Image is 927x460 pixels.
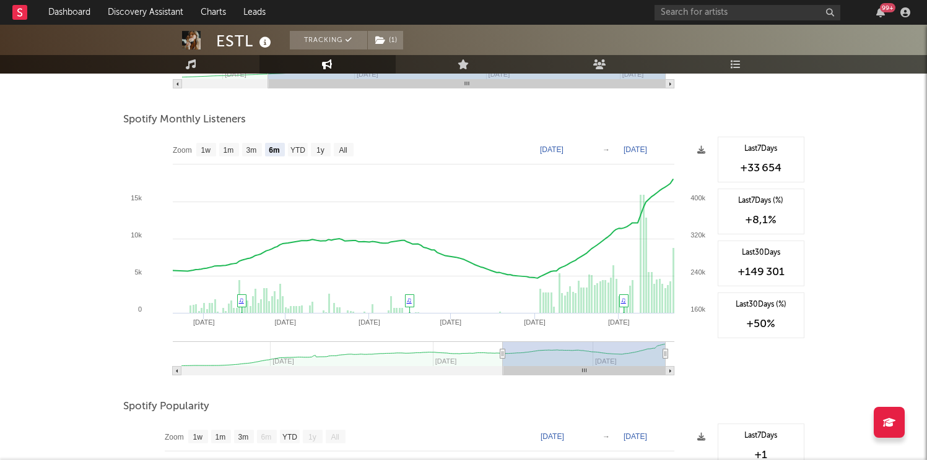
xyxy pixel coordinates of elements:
[524,318,546,326] text: [DATE]
[725,195,798,207] div: Last 7 Days (%)
[607,318,629,326] text: [DATE]
[725,265,798,279] div: +149 301
[131,231,142,239] text: 10k
[690,231,705,239] text: 320k
[603,432,610,441] text: →
[274,318,296,326] text: [DATE]
[290,146,305,155] text: YTD
[123,399,209,414] span: Spotify Popularity
[725,213,798,228] div: +8,1 %
[621,296,626,304] a: ♫
[880,3,895,12] div: 99 +
[603,145,610,154] text: →
[137,305,141,313] text: 0
[407,296,412,304] a: ♫
[624,432,647,441] text: [DATE]
[246,146,256,155] text: 3m
[316,146,324,155] text: 1y
[331,433,339,441] text: All
[725,299,798,310] div: Last 30 Days (%)
[134,268,142,276] text: 5k
[368,31,403,49] button: (1)
[223,146,233,155] text: 1m
[725,247,798,258] div: Last 30 Days
[193,433,202,441] text: 1w
[359,318,380,326] text: [DATE]
[541,432,564,441] text: [DATE]
[690,194,705,202] text: 400k
[269,146,279,155] text: 6m
[165,433,184,441] text: Zoom
[655,5,840,20] input: Search for artists
[261,433,271,441] text: 6m
[725,161,798,176] div: +33 654
[725,317,798,331] div: +50 %
[201,146,211,155] text: 1w
[367,31,404,49] span: ( 1 )
[690,268,705,276] text: 240k
[308,433,316,441] text: 1y
[290,31,367,49] button: Tracking
[173,146,192,155] text: Zoom
[216,31,274,51] div: ESTL
[876,7,885,17] button: 99+
[540,145,564,154] text: [DATE]
[239,296,244,304] a: ♫
[624,145,647,154] text: [DATE]
[193,318,215,326] text: [DATE]
[123,113,246,127] span: Spotify Monthly Listeners
[238,433,248,441] text: 3m
[131,194,142,202] text: 15k
[725,143,798,155] div: Last 7 Days
[339,146,347,155] text: All
[215,433,225,441] text: 1m
[690,305,705,313] text: 160k
[725,430,798,441] div: Last 7 Days
[282,433,297,441] text: YTD
[440,318,461,326] text: [DATE]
